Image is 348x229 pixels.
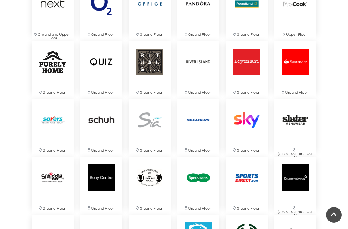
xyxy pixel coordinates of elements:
[125,38,174,96] a: Ground Floor
[32,141,74,157] p: Ground Floor
[271,96,320,154] a: [GEOGRAPHIC_DATA]
[177,25,219,41] p: Ground Floor
[28,96,77,154] a: Ground Floor
[223,96,271,154] a: Ground Floor
[174,38,223,96] a: Ground Floor
[223,154,271,211] a: Ground Floor
[271,154,320,211] a: [GEOGRAPHIC_DATA]
[80,141,122,157] p: Ground Floor
[274,25,316,41] p: Upper Floor
[28,154,77,211] a: Ground Floor
[129,25,171,41] p: Ground Floor
[125,96,174,154] a: Ground Floor
[77,38,125,96] a: Ground Floor
[125,154,174,211] a: Ground Floor
[226,25,268,41] p: Ground Floor
[226,141,268,157] p: Ground Floor
[174,96,223,154] a: Ground Floor
[32,83,74,99] p: Ground Floor
[77,96,125,154] a: Ground Floor
[32,41,74,83] img: Purley Home at Festival Place
[177,199,219,215] p: Ground Floor
[77,154,125,211] a: Ground Floor
[129,141,171,157] p: Ground Floor
[129,199,171,215] p: Ground Floor
[226,199,268,215] p: Ground Floor
[129,83,171,99] p: Ground Floor
[274,141,316,164] p: [GEOGRAPHIC_DATA]
[80,199,122,215] p: Ground Floor
[274,199,316,221] p: [GEOGRAPHIC_DATA]
[174,154,223,211] a: Ground Floor
[226,83,268,99] p: Ground Floor
[223,38,271,96] a: Ground Floor
[271,38,320,96] a: Ground Floor
[28,38,77,96] a: Purley Home at Festival Place Ground Floor
[177,83,219,99] p: Ground Floor
[274,83,316,99] p: Ground Floor
[32,25,74,44] p: Ground and Upper Floor
[80,83,122,99] p: Ground Floor
[80,25,122,41] p: Ground Floor
[177,141,219,157] p: Ground Floor
[32,199,74,215] p: Ground Floor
